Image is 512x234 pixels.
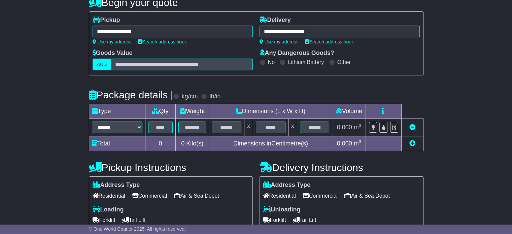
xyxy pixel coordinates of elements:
label: AUD [93,59,111,70]
a: Remove this item [409,124,415,131]
span: 0.000 [337,140,352,147]
span: m [354,124,362,131]
td: Qty [145,104,176,119]
span: Residential [93,191,125,201]
span: Commercial [303,191,338,201]
td: Type [89,104,145,119]
label: Address Type [93,181,140,189]
td: Total [89,136,145,151]
td: Dimensions (L x W x H) [209,104,332,119]
span: Air & Sea Depot [174,191,219,201]
span: Tail Lift [122,215,146,225]
label: Pickup [93,16,120,24]
td: x [244,119,253,136]
label: lb/in [209,93,220,100]
label: Goods Value [93,49,133,57]
label: Loading [93,206,124,213]
h4: Pickup Instructions [89,162,253,173]
span: Forklift [263,215,286,225]
span: Air & Sea Depot [344,191,390,201]
h4: Package details | [89,89,173,100]
span: Residential [263,191,296,201]
a: Use my address [93,39,132,44]
a: Add new item [409,140,415,147]
sup: 3 [359,123,362,128]
label: Unloading [263,206,301,213]
label: Lithium Battery [288,59,324,65]
span: Tail Lift [293,215,316,225]
td: 0 [145,136,176,151]
a: Use my address [260,39,299,44]
span: Forklift [93,215,115,225]
label: kg/cm [181,93,198,100]
a: Search address book [305,39,354,44]
span: 0 [181,140,184,147]
label: Address Type [263,181,311,189]
label: No [268,59,275,65]
td: Volume [332,104,366,119]
span: Commercial [132,191,167,201]
td: Dimensions in Centimetre(s) [209,136,332,151]
h4: Delivery Instructions [260,162,423,173]
label: Other [337,59,351,65]
td: Weight [176,104,209,119]
label: Delivery [260,16,291,24]
sup: 3 [359,139,362,144]
label: Any Dangerous Goods? [260,49,334,57]
span: 0.000 [337,124,352,131]
span: © One World Courier 2025. All rights reserved. [89,226,186,232]
a: Search address book [138,39,187,44]
span: m [354,140,362,147]
td: Kilo(s) [176,136,209,151]
td: x [288,119,297,136]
